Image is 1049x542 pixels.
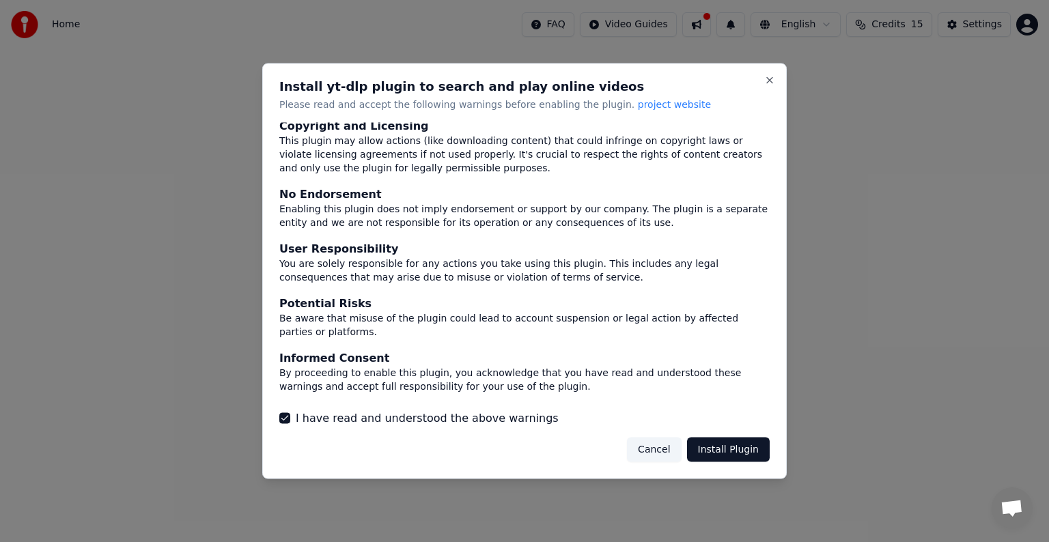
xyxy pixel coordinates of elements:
label: I have read and understood the above warnings [296,410,559,426]
div: Potential Risks [279,295,770,311]
div: Be aware that misuse of the plugin could lead to account suspension or legal action by affected p... [279,311,770,339]
div: User Responsibility [279,240,770,257]
h2: Install yt-dlp plugin to search and play online videos [279,81,770,93]
div: Informed Consent [279,350,770,366]
div: No Endorsement [279,186,770,202]
button: Cancel [627,437,681,461]
div: By proceeding to enable this plugin, you acknowledge that you have read and understood these warn... [279,366,770,393]
div: Enabling this plugin does not imply endorsement or support by our company. The plugin is a separa... [279,202,770,229]
div: This plugin may allow actions (like downloading content) that could infringe on copyright laws or... [279,134,770,175]
div: Copyright and Licensing [279,117,770,134]
p: Please read and accept the following warnings before enabling the plugin. [279,98,770,112]
span: project website [638,99,711,110]
button: Install Plugin [687,437,770,461]
div: You are solely responsible for any actions you take using this plugin. This includes any legal co... [279,257,770,284]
